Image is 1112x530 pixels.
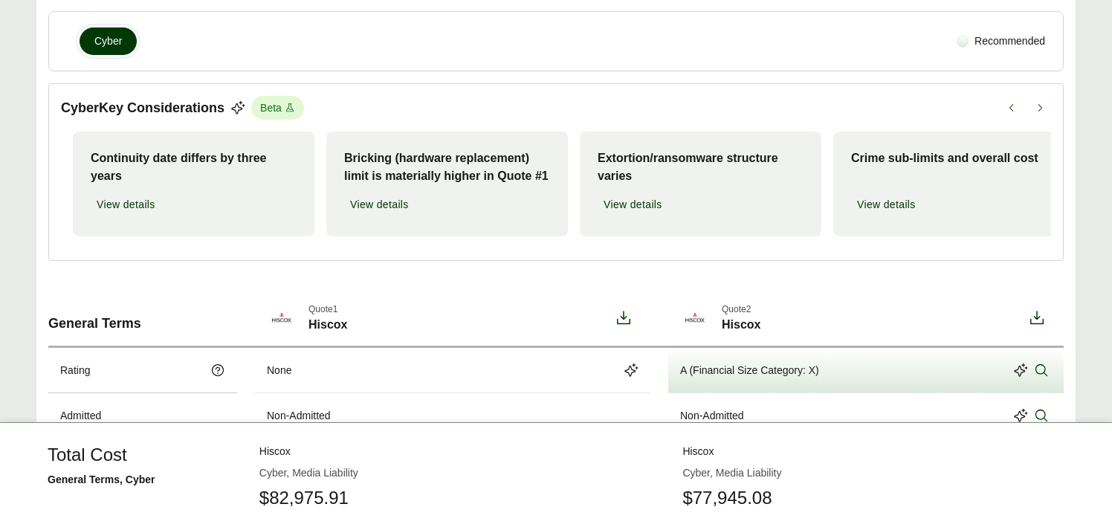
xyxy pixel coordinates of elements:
[722,303,760,316] span: Quote 2
[267,504,319,520] div: $5,000,000
[722,316,760,334] span: Hiscox
[680,303,710,332] img: Hiscox-Logo
[680,363,819,378] div: A (Financial Size Category: X)
[60,453,106,469] p: Total Cost
[857,197,916,213] span: View details
[851,149,1057,167] p: Crime sub-limits and overall cost
[598,149,804,185] p: Extortion/ransomware structure varies
[680,453,732,469] div: $77,945.08
[251,96,304,120] span: Beta
[60,408,101,424] p: Admitted
[60,363,90,378] p: Rating
[1022,303,1052,334] button: Download option
[344,149,550,185] p: Bricking (hardware replacement) limit is materially higher in Quote #1
[267,453,319,469] div: $82,975.91
[308,316,347,334] span: Hiscox
[598,191,668,219] button: View details
[97,197,155,213] span: View details
[91,149,297,185] p: Continuity date differs by three years
[308,303,347,316] span: Quote 1
[61,98,224,118] p: Cyber Key Considerations
[267,408,331,424] div: Non-Admitted
[680,408,744,424] div: Non-Admitted
[604,197,662,213] span: View details
[267,363,291,378] div: None
[951,28,1051,55] div: Recommended
[91,191,161,219] button: View details
[609,303,639,334] button: Download option
[350,197,409,213] span: View details
[48,291,237,346] div: General Terms
[94,33,122,49] span: Cyber
[267,303,297,332] img: Hiscox-Logo
[851,191,922,219] button: View details
[344,191,415,219] button: View details
[680,504,732,520] div: $5,000,000
[60,496,204,527] p: Maximum Policy Aggregate Limit
[80,28,137,55] button: Cyber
